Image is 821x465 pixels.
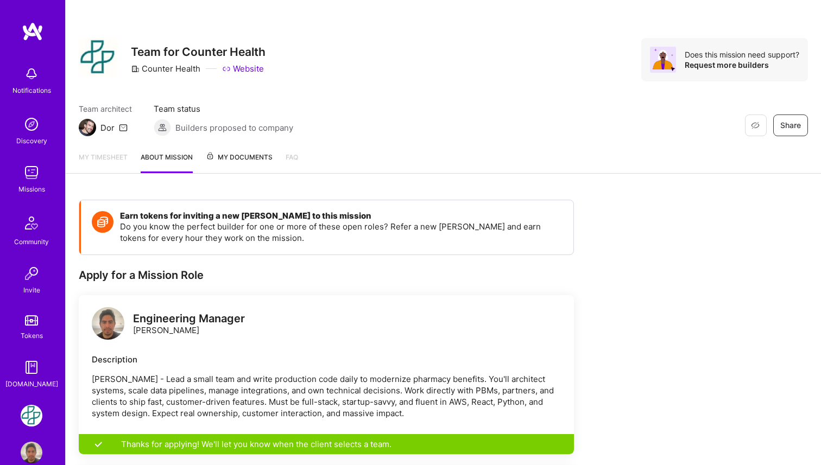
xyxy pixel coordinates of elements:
div: [DOMAIN_NAME] [5,378,58,390]
a: Counter Health: Team for Counter Health [18,405,45,426]
img: guide book [21,356,42,378]
img: Company Logo [79,38,118,77]
img: Team Architect [79,119,96,136]
div: [PERSON_NAME] [133,313,245,336]
img: Builders proposed to company [154,119,171,136]
div: Does this mission need support? [685,49,799,60]
img: Token icon [92,211,113,233]
span: Share [780,120,801,131]
img: logo [92,307,124,340]
a: Website [222,63,264,74]
span: Team architect [79,103,132,114]
i: icon EyeClosed [751,121,760,130]
a: My timesheet [79,151,128,173]
a: FAQ [286,151,298,173]
a: User Avatar [18,442,45,463]
img: Counter Health: Team for Counter Health [21,405,42,426]
div: Community [14,236,49,247]
img: Community [18,210,45,236]
img: Avatar [650,47,676,73]
p: [PERSON_NAME] - Lead a small team and write production code daily to modernize pharmacy benefits.... [92,373,561,419]
img: discovery [21,113,42,135]
div: Dor [100,122,115,133]
button: Share [773,114,808,136]
img: tokens [25,315,38,326]
div: Notifications [12,85,51,96]
img: bell [21,63,42,85]
img: teamwork [21,162,42,183]
div: Request more builders [685,60,799,70]
span: Builders proposed to company [175,122,293,133]
p: Do you know the perfect builder for one or more of these open roles? Refer a new [PERSON_NAME] an... [120,221,563,244]
div: Engineering Manager [133,313,245,324]
div: Discovery [16,135,47,146]
div: Tokens [21,330,43,341]
div: Thanks for applying! We'll let you know when the client selects a team. [79,434,574,454]
div: Counter Health [131,63,200,74]
div: Missions [18,183,45,195]
div: Description [92,354,561,365]
img: Invite [21,263,42,284]
a: logo [92,307,124,342]
img: logo [22,22,43,41]
h3: Team for Counter Health [131,45,266,59]
span: My Documents [206,151,273,163]
div: Apply for a Mission Role [79,268,574,282]
a: About Mission [141,151,193,173]
span: Team status [154,103,293,114]
i: icon CompanyGray [131,65,140,73]
img: User Avatar [21,442,42,463]
i: icon Mail [119,123,128,132]
div: Invite [23,284,40,296]
a: My Documents [206,151,273,173]
h4: Earn tokens for inviting a new [PERSON_NAME] to this mission [120,211,563,221]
